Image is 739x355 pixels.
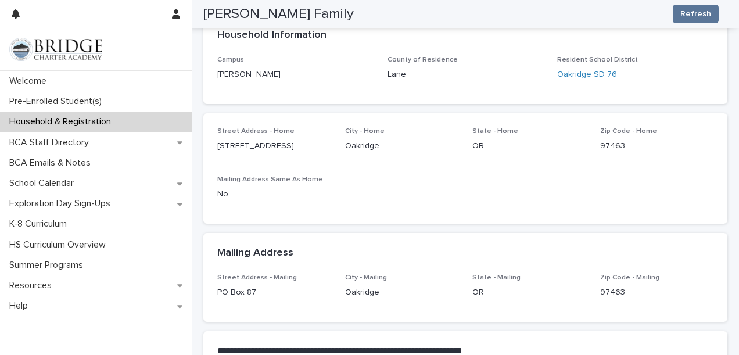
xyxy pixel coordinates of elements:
h2: [PERSON_NAME] Family [203,6,354,23]
p: Help [5,300,37,311]
p: [PERSON_NAME] [217,69,374,81]
p: K-8 Curriculum [5,218,76,230]
p: Household & Registration [5,116,120,127]
p: Lane [388,69,544,81]
p: HS Curriculum Overview [5,239,115,250]
p: School Calendar [5,178,83,189]
span: Street Address - Home [217,128,295,135]
span: Resident School District [557,56,638,63]
p: BCA Emails & Notes [5,157,100,168]
span: Campus [217,56,244,63]
p: OR [472,140,586,152]
span: Street Address - Mailing [217,274,297,281]
p: Welcome [5,76,56,87]
span: City - Mailing [345,274,387,281]
p: Resources [5,280,61,291]
span: Mailing Address Same As Home [217,176,323,183]
p: No [217,188,331,200]
h2: Mailing Address [217,247,293,260]
p: Oakridge [345,286,459,299]
span: Refresh [680,8,711,20]
span: Zip Code - Mailing [600,274,659,281]
p: Oakridge [345,140,459,152]
p: 97463 [600,140,714,152]
p: PO Box 87 [217,286,331,299]
p: Summer Programs [5,260,92,271]
span: County of Residence [388,56,458,63]
p: 97463 [600,286,714,299]
p: [STREET_ADDRESS] [217,140,331,152]
span: Zip Code - Home [600,128,657,135]
button: Refresh [673,5,719,23]
h2: Household Information [217,29,327,42]
a: Oakridge SD 76 [557,69,617,81]
span: State - Mailing [472,274,521,281]
span: State - Home [472,128,518,135]
p: OR [472,286,586,299]
p: Exploration Day Sign-Ups [5,198,120,209]
img: V1C1m3IdTEidaUdm9Hs0 [9,38,102,61]
p: BCA Staff Directory [5,137,98,148]
p: Pre-Enrolled Student(s) [5,96,111,107]
span: City - Home [345,128,385,135]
